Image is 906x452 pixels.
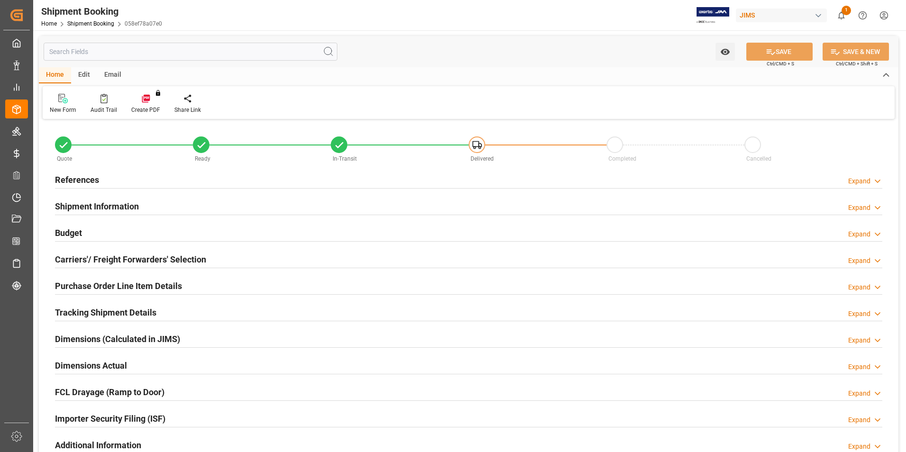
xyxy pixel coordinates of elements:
button: SAVE & NEW [823,43,889,61]
button: show 1 new notifications [831,5,852,26]
div: Audit Trail [91,106,117,114]
div: Expand [848,442,870,452]
div: New Form [50,106,76,114]
span: Delivered [471,155,494,162]
span: In-Transit [333,155,357,162]
input: Search Fields [44,43,337,61]
h2: Additional Information [55,439,141,452]
div: Edit [71,67,97,83]
button: Help Center [852,5,873,26]
h2: FCL Drayage (Ramp to Door) [55,386,164,398]
button: JIMS [736,6,831,24]
div: Home [39,67,71,83]
div: Expand [848,256,870,266]
span: Ctrl/CMD + S [767,60,794,67]
h2: Shipment Information [55,200,139,213]
h2: Dimensions Actual [55,359,127,372]
span: Quote [57,155,72,162]
h2: References [55,173,99,186]
button: open menu [716,43,735,61]
div: Expand [848,309,870,319]
h2: Dimensions (Calculated in JIMS) [55,333,180,345]
h2: Carriers'/ Freight Forwarders' Selection [55,253,206,266]
div: Expand [848,335,870,345]
span: Ctrl/CMD + Shift + S [836,60,878,67]
img: Exertis%20JAM%20-%20Email%20Logo.jpg_1722504956.jpg [697,7,729,24]
span: Completed [608,155,636,162]
button: SAVE [746,43,813,61]
a: Home [41,20,57,27]
div: Expand [848,415,870,425]
h2: Purchase Order Line Item Details [55,280,182,292]
div: Expand [848,362,870,372]
div: Share Link [174,106,201,114]
div: JIMS [736,9,827,22]
span: Ready [195,155,210,162]
div: Expand [848,282,870,292]
a: Shipment Booking [67,20,114,27]
h2: Tracking Shipment Details [55,306,156,319]
div: Email [97,67,128,83]
h2: Importer Security Filing (ISF) [55,412,165,425]
span: 1 [842,6,851,15]
div: Expand [848,176,870,186]
div: Expand [848,203,870,213]
div: Expand [848,389,870,398]
h2: Budget [55,226,82,239]
div: Expand [848,229,870,239]
span: Cancelled [746,155,771,162]
div: Shipment Booking [41,4,162,18]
